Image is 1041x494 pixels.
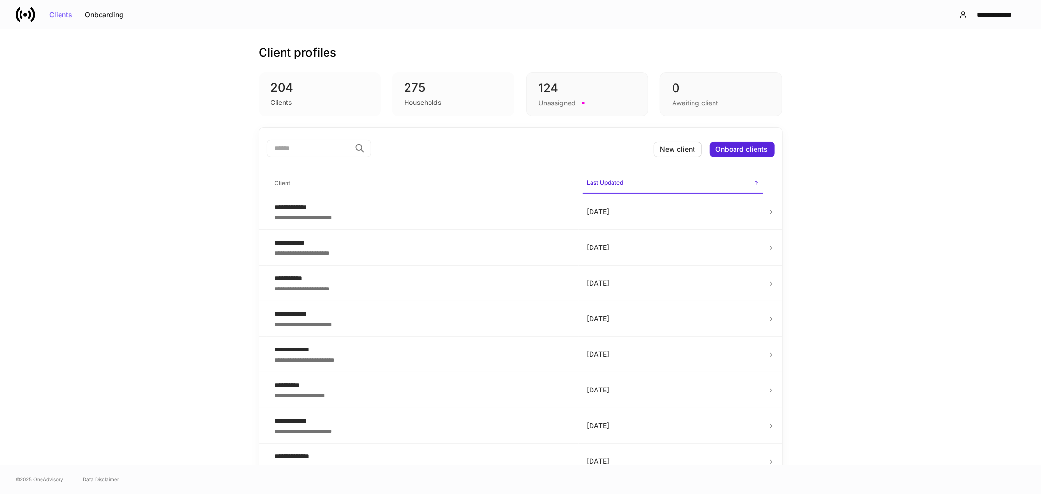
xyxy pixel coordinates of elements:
p: [DATE] [587,421,759,431]
div: 275 [404,80,503,96]
div: 124 [538,81,636,96]
span: © 2025 OneAdvisory [16,475,63,483]
div: Clients [49,11,72,18]
div: Onboarding [85,11,123,18]
div: 0Awaiting client [660,72,782,116]
p: [DATE] [587,350,759,359]
button: New client [654,142,702,157]
p: [DATE] [587,456,759,466]
h6: Client [275,178,291,187]
div: 0 [672,81,770,96]
div: Awaiting client [672,98,718,108]
div: New client [660,146,695,153]
h3: Client profiles [259,45,337,61]
div: Clients [271,98,292,107]
div: Unassigned [538,98,576,108]
div: Onboard clients [716,146,768,153]
p: [DATE] [587,243,759,252]
span: Last Updated [583,173,763,194]
p: [DATE] [587,278,759,288]
p: [DATE] [587,314,759,324]
div: 204 [271,80,369,96]
h6: Last Updated [587,178,623,187]
button: Onboard clients [710,142,775,157]
span: Client [271,173,575,193]
button: Onboarding [79,7,130,22]
p: [DATE] [587,207,759,217]
button: Clients [43,7,79,22]
div: 124Unassigned [526,72,648,116]
div: Households [404,98,441,107]
p: [DATE] [587,385,759,395]
a: Data Disclaimer [83,475,119,483]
